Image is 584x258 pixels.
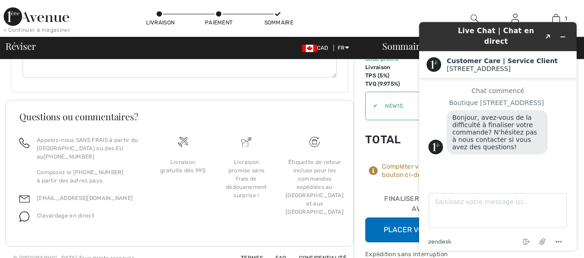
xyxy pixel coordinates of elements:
[365,194,503,217] div: Finaliser votre commande avec PayPal
[552,13,560,24] img: Mon panier
[44,153,94,160] a: [PHONE_NUMBER]
[511,13,519,24] img: Mes infos
[37,168,140,185] p: Composez le [PHONE_NUMBER] à partir des autres pays.
[565,14,567,23] span: 1
[504,13,526,24] a: Se connecter
[365,124,416,155] td: Total
[371,41,578,51] div: Sommaire
[37,195,133,201] a: [EMAIL_ADDRESS][DOMAIN_NAME]
[366,102,378,110] div: ✔
[37,212,94,219] span: Clavardage en direct
[6,41,35,51] span: Réviser
[302,45,317,52] img: Canadian Dollar
[365,63,416,71] td: Livraison
[286,158,344,216] div: Étiquette de retour incluse pour les commandes expédiées au [GEOGRAPHIC_DATA] et aux [GEOGRAPHIC_...
[365,80,416,88] td: TVQ (9.975%)
[365,71,416,80] td: TPS (5%)
[471,13,479,24] img: recherche
[310,137,320,147] img: Livraison gratuite dès 99$
[178,137,188,147] img: Livraison gratuite dès 99$
[37,136,140,161] p: Appelez-nous SANS FRAIS à partir du [GEOGRAPHIC_DATA] ou des EU au
[302,45,332,51] span: CAD
[20,6,39,15] span: Chat
[19,211,29,222] img: chat
[19,194,29,204] img: email
[146,18,174,27] div: Livraison
[4,26,70,34] div: < Continuer à magasiner
[4,7,69,26] img: 1ère Avenue
[365,217,503,242] button: Placer votre commande
[19,138,29,148] img: call
[338,45,349,51] span: FR
[412,15,584,258] iframe: Trouvez des informations supplémentaires ici
[19,112,340,121] h3: Questions ou commentaires?
[378,92,471,120] input: Code promo
[536,13,576,24] a: 1
[241,137,251,147] img: Livraison promise sans frais de dédouanement surprise&nbsp;!
[264,18,292,27] div: Sommaire
[382,163,503,179] div: Compléter votre commande avec le bouton ci-dessous.
[205,18,233,27] div: Paiement
[222,158,271,199] div: Livraison promise sans frais de dédouanement surprise !
[158,158,207,175] div: Livraison gratuite dès 99$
